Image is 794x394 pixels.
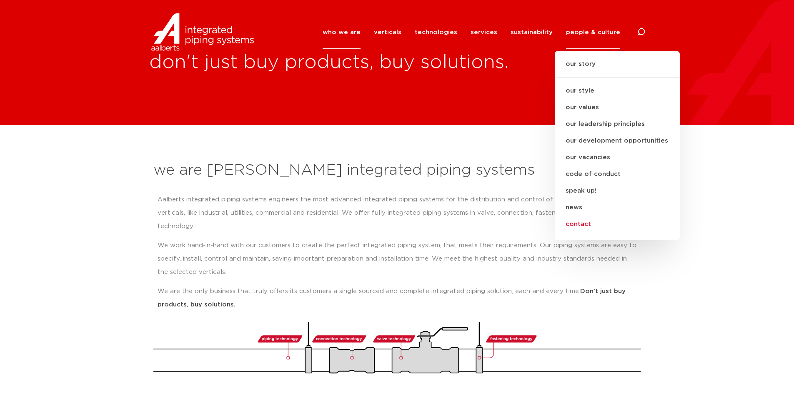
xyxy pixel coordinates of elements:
[158,239,637,279] p: We work hand-in-hand with our customers to create the perfect integrated piping system, that meet...
[555,59,680,78] a: our story
[555,166,680,183] a: code of conduct
[555,183,680,199] a: speak up!
[158,193,637,233] p: Aalberts integrated piping systems engineers the most advanced integrated piping systems for the ...
[323,15,620,49] nav: Menu
[555,199,680,216] a: news
[555,51,680,240] ul: people & culture
[158,285,637,311] p: We are the only business that truly offers its customers a single sourced and complete integrated...
[415,15,457,49] a: technologies
[511,15,553,49] a: sustainability
[555,216,680,233] a: contact
[555,116,680,133] a: our leadership principles
[555,99,680,116] a: our values
[323,15,361,49] a: who we are
[555,149,680,166] a: our vacancies
[555,133,680,149] a: our development opportunities
[566,15,620,49] a: people & culture
[471,15,497,49] a: services
[555,83,680,99] a: our style
[153,161,641,181] h2: we are [PERSON_NAME] integrated piping systems
[374,15,401,49] a: verticals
